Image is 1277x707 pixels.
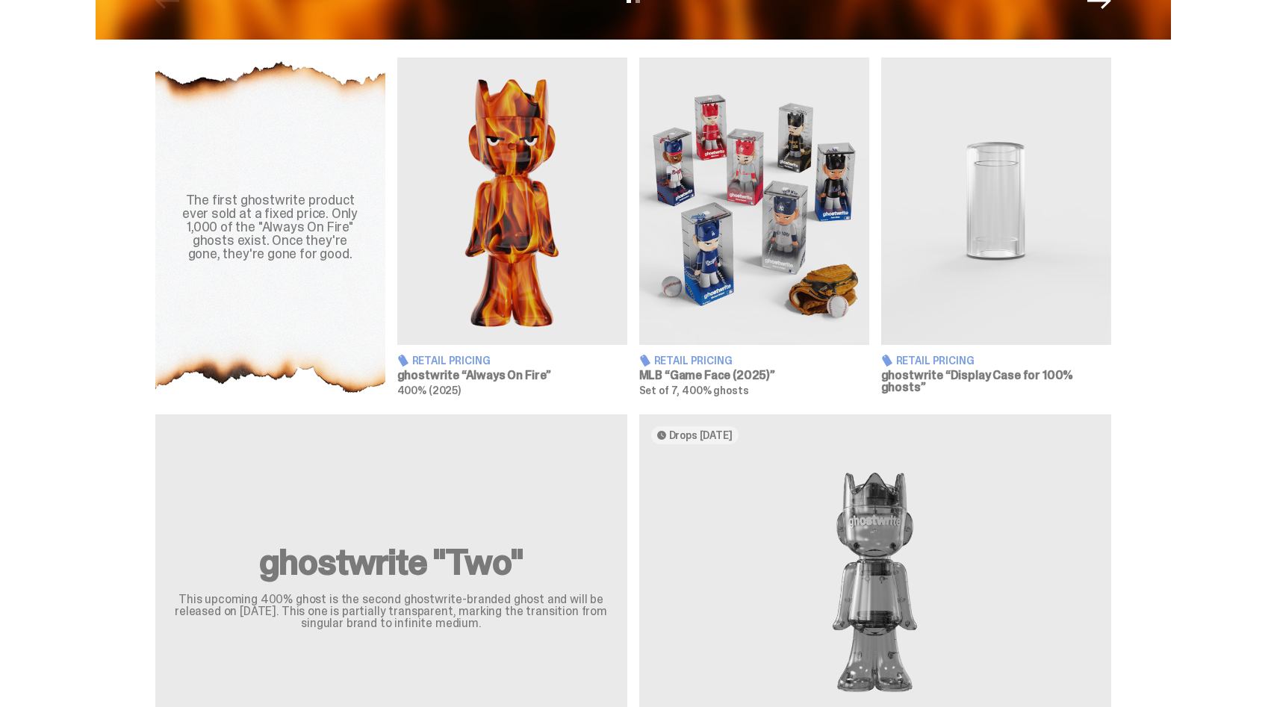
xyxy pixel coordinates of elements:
[639,57,869,396] a: Game Face (2025) Retail Pricing
[896,355,975,366] span: Retail Pricing
[397,370,627,381] h3: ghostwrite “Always On Fire”
[173,193,367,261] div: The first ghostwrite product ever sold at a fixed price. Only 1,000 of the "Always On Fire" ghost...
[881,57,1111,396] a: Display Case for 100% ghosts Retail Pricing
[397,384,461,397] span: 400% (2025)
[639,384,749,397] span: Set of 7, 400% ghosts
[669,429,733,441] span: Drops [DATE]
[412,355,491,366] span: Retail Pricing
[397,57,627,396] a: Always On Fire Retail Pricing
[173,594,609,629] p: This upcoming 400% ghost is the second ghostwrite-branded ghost and will be released on [DATE]. T...
[881,370,1111,393] h3: ghostwrite “Display Case for 100% ghosts”
[639,57,869,345] img: Game Face (2025)
[654,355,733,366] span: Retail Pricing
[397,57,627,345] img: Always On Fire
[639,370,869,381] h3: MLB “Game Face (2025)”
[881,57,1111,345] img: Display Case for 100% ghosts
[173,544,609,580] h2: ghostwrite "Two"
